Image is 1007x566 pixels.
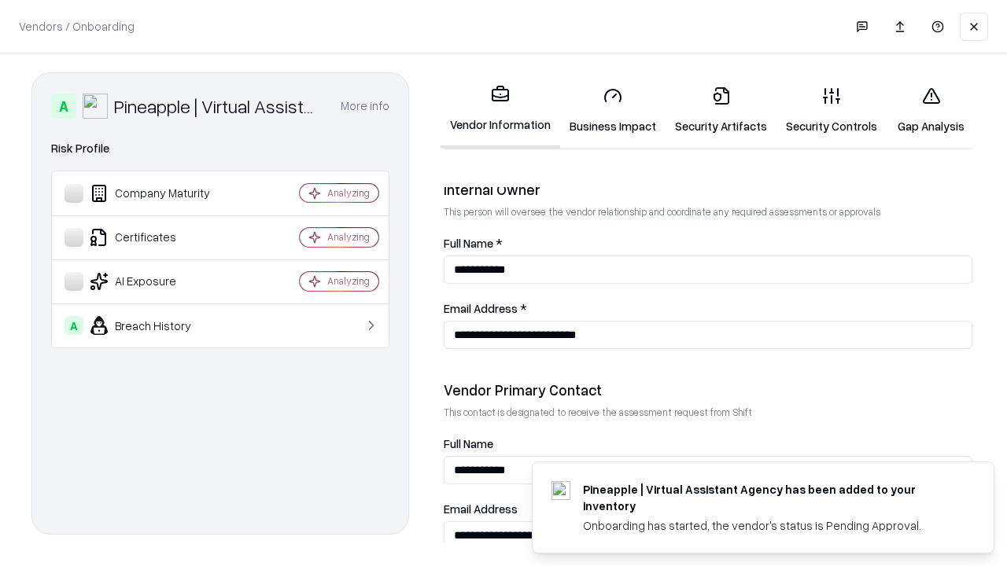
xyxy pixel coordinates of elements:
p: This person will oversee the vendor relationship and coordinate any required assessments or appro... [444,205,972,219]
p: Vendors / Onboarding [19,18,135,35]
label: Full Name * [444,237,972,249]
div: Breach History [65,316,253,335]
div: Analyzing [327,186,370,200]
a: Security Artifacts [666,74,776,147]
p: This contact is designated to receive the assessment request from Shift [444,406,972,419]
a: Security Controls [776,74,887,147]
img: trypineapple.com [551,481,570,500]
div: Risk Profile [51,139,389,158]
div: Internal Owner [444,180,972,199]
div: Onboarding has started, the vendor's status is Pending Approval. [583,517,956,534]
div: A [65,316,83,335]
img: Pineapple | Virtual Assistant Agency [83,94,108,119]
label: Full Name [444,438,972,450]
a: Gap Analysis [887,74,976,147]
a: Vendor Information [441,72,560,149]
label: Email Address [444,503,972,515]
div: Certificates [65,228,253,247]
label: Email Address * [444,303,972,314]
div: Analyzing [327,230,370,244]
button: More info [341,92,389,120]
div: AI Exposure [65,272,253,291]
div: Pineapple | Virtual Assistant Agency [114,94,322,119]
div: Pineapple | Virtual Assistant Agency has been added to your inventory [583,481,956,514]
div: Analyzing [327,274,370,288]
div: A [51,94,76,119]
div: Company Maturity [65,184,253,203]
div: Vendor Primary Contact [444,380,972,399]
a: Business Impact [560,74,666,147]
